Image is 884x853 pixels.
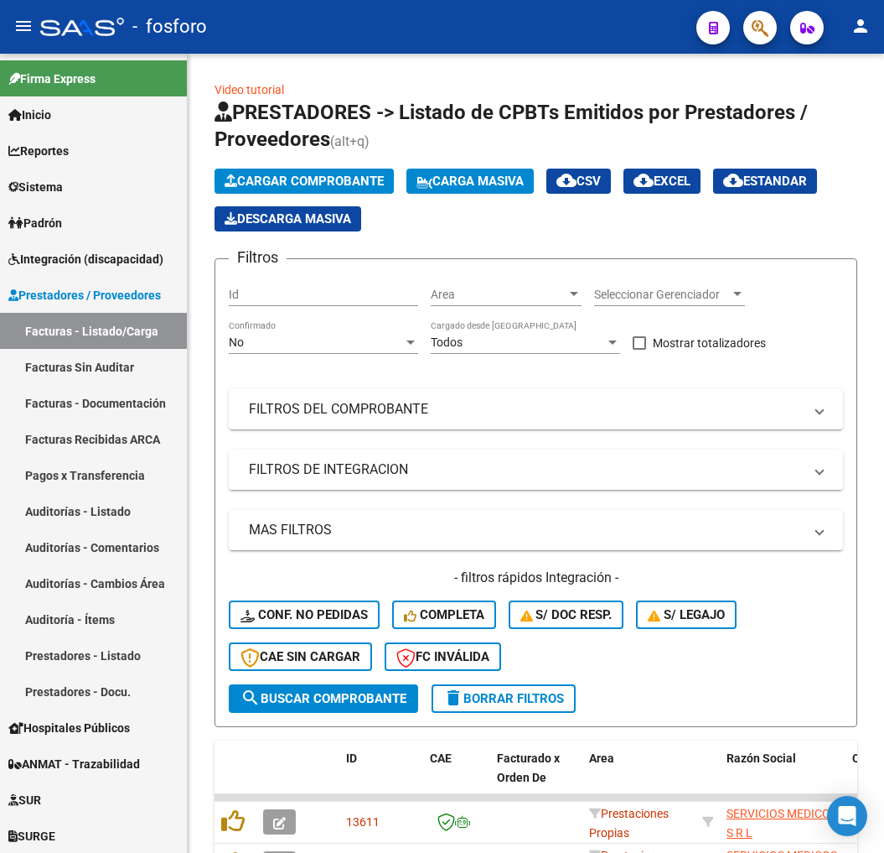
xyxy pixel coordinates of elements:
[229,450,843,490] mat-expansion-panel-header: FILTROS DE INTEGRACION
[589,752,614,765] span: Area
[648,607,725,622] span: S/ legajo
[240,691,406,706] span: Buscar Comprobante
[520,607,613,622] span: S/ Doc Resp.
[229,684,418,713] button: Buscar Comprobante
[726,807,837,840] span: SERVICIOS MEDICOS S R L
[623,169,700,194] button: EXCEL
[249,521,803,539] mat-panel-title: MAS FILTROS
[229,601,380,629] button: Conf. no pedidas
[215,101,808,151] span: PRESTADORES -> Listado de CPBTs Emitidos por Prestadores / Proveedores
[215,83,284,96] a: Video tutorial
[229,389,843,429] mat-expansion-panel-header: FILTROS DEL COMPROBANTE
[229,569,843,587] h4: - filtros rápidos Integración -
[633,170,654,190] mat-icon: cloud_download
[229,510,843,550] mat-expansion-panel-header: MAS FILTROS
[723,170,743,190] mat-icon: cloud_download
[416,174,524,189] span: Carga Masiva
[385,642,501,671] button: FC Inválida
[546,169,611,194] button: CSV
[720,741,845,814] datatable-header-cell: Razón Social
[392,601,496,629] button: Completa
[249,460,803,479] mat-panel-title: FILTROS DE INTEGRACION
[8,286,161,304] span: Prestadores / Proveedores
[431,335,463,349] span: Todos
[556,174,601,189] span: CSV
[633,174,690,189] span: EXCEL
[726,752,796,765] span: Razón Social
[556,170,576,190] mat-icon: cloud_download
[723,174,807,189] span: Estandar
[215,169,394,194] button: Cargar Comprobante
[330,133,370,149] span: (alt+q)
[406,169,534,194] button: Carga Masiva
[396,649,489,664] span: FC Inválida
[240,688,261,708] mat-icon: search
[8,142,69,160] span: Reportes
[229,335,244,349] span: No
[8,755,140,773] span: ANMAT - Trazabilidad
[827,796,867,836] div: Open Intercom Messenger
[8,70,96,88] span: Firma Express
[8,178,63,196] span: Sistema
[215,206,361,231] button: Descarga Masiva
[346,752,357,765] span: ID
[229,642,372,671] button: CAE SIN CARGAR
[594,288,730,302] span: Seleccionar Gerenciador
[225,211,351,226] span: Descarga Masiva
[13,16,34,36] mat-icon: menu
[636,601,737,629] button: S/ legajo
[443,688,463,708] mat-icon: delete
[225,174,384,189] span: Cargar Comprobante
[249,400,803,419] mat-panel-title: FILTROS DEL COMPROBANTE
[8,214,62,232] span: Padrón
[240,649,360,664] span: CAE SIN CARGAR
[215,206,361,231] app-download-masive: Descarga masiva de comprobantes (adjuntos)
[240,607,368,622] span: Conf. no pedidas
[229,246,287,269] h3: Filtros
[509,601,624,629] button: S/ Doc Resp.
[582,741,695,814] datatable-header-cell: Area
[589,807,669,840] span: Prestaciones Propias
[8,791,41,809] span: SUR
[431,288,566,302] span: Area
[432,684,576,713] button: Borrar Filtros
[8,106,51,124] span: Inicio
[850,16,871,36] mat-icon: person
[653,333,766,353] span: Mostrar totalizadores
[8,827,55,845] span: SURGE
[443,691,564,706] span: Borrar Filtros
[726,804,839,840] div: 30645189988
[430,752,452,765] span: CAE
[339,741,423,814] datatable-header-cell: ID
[852,752,882,765] span: CPBT
[423,741,490,814] datatable-header-cell: CAE
[490,741,582,814] datatable-header-cell: Facturado x Orden De
[713,169,817,194] button: Estandar
[404,607,484,622] span: Completa
[8,250,163,268] span: Integración (discapacidad)
[8,719,130,737] span: Hospitales Públicos
[497,752,560,784] span: Facturado x Orden De
[132,8,207,45] span: - fosforo
[346,815,380,829] span: 13611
